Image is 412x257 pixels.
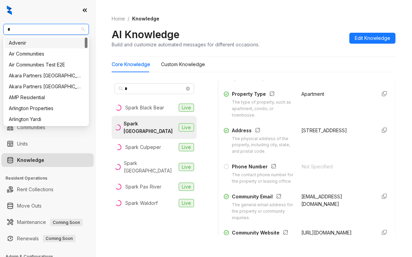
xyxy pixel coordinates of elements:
[232,90,293,99] div: Property Type
[179,199,194,207] span: Live
[5,175,95,181] h3: Resident Operations
[17,137,28,151] a: Units
[1,199,94,213] li: Move Outs
[301,230,352,236] span: [URL][DOMAIN_NAME]
[232,163,294,172] div: Phone Number
[301,194,342,207] span: [EMAIL_ADDRESS][DOMAIN_NAME]
[112,41,259,48] div: Build and customize automated messages for different occasions.
[1,232,94,245] li: Renewals
[1,153,94,167] li: Knowledge
[128,15,129,22] li: /
[9,50,83,58] div: Air Communities
[17,153,44,167] a: Knowledge
[9,105,83,112] div: Arlington Properties
[124,160,176,175] div: Spark [GEOGRAPHIC_DATA]
[232,136,293,155] div: The physical address of the property, including city, state, and postal code.
[161,61,205,68] div: Custom Knowledge
[232,99,293,119] div: The type of property, such as apartment, condo, or townhouse.
[5,59,88,70] div: Air Communities Test E2E
[9,61,83,69] div: Air Communities Test E2E
[112,28,179,41] h2: AI Knowledge
[125,199,158,207] div: Spark Waldorf
[301,91,324,97] span: Apartment
[179,183,194,191] span: Live
[232,193,293,202] div: Community Email
[7,5,12,15] img: logo
[5,81,88,92] div: Akara Partners Phoenix
[232,172,294,185] div: The contact phone number for the property or leasing office.
[1,183,94,196] li: Rent Collections
[17,199,42,213] a: Move Outs
[110,15,126,22] a: Home
[17,121,45,134] a: Communities
[17,183,53,196] a: Rent Collections
[5,92,88,103] div: AMP Residential
[124,120,176,135] div: Spark [GEOGRAPHIC_DATA]
[349,33,396,44] button: Edit Knowledge
[355,34,390,42] span: Edit Knowledge
[186,87,190,91] span: close-circle
[179,104,194,112] span: Live
[125,104,164,111] div: Spark Black Bear
[1,137,94,151] li: Units
[118,86,123,91] span: search
[1,46,94,59] li: Leads
[9,83,83,90] div: Akara Partners [GEOGRAPHIC_DATA]
[9,94,83,101] div: AMP Residential
[302,163,371,170] div: Not Specified
[179,143,194,151] span: Live
[5,70,88,81] div: Akara Partners Nashville
[125,143,161,151] div: Spark Culpeper
[1,215,94,229] li: Maintenance
[1,121,94,134] li: Communities
[232,202,293,221] div: The general email address for the property or community inquiries.
[5,103,88,114] div: Arlington Properties
[125,183,161,191] div: Spark Pax River
[1,91,94,105] li: Collections
[1,75,94,89] li: Leasing
[232,229,293,238] div: Community Website
[5,37,88,48] div: Advenir
[179,123,194,132] span: Live
[50,219,83,226] span: Coming Soon
[301,127,371,134] div: [STREET_ADDRESS]
[9,116,83,123] div: Arlington Yardi
[5,114,88,125] div: Arlington Yardi
[112,61,150,68] div: Core Knowledge
[17,232,76,245] a: RenewalsComing Soon
[179,163,194,171] span: Live
[9,72,83,79] div: Akara Partners [GEOGRAPHIC_DATA]
[43,235,76,242] span: Coming Soon
[9,39,83,47] div: Advenir
[132,16,159,21] span: Knowledge
[232,127,293,136] div: Address
[5,48,88,59] div: Air Communities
